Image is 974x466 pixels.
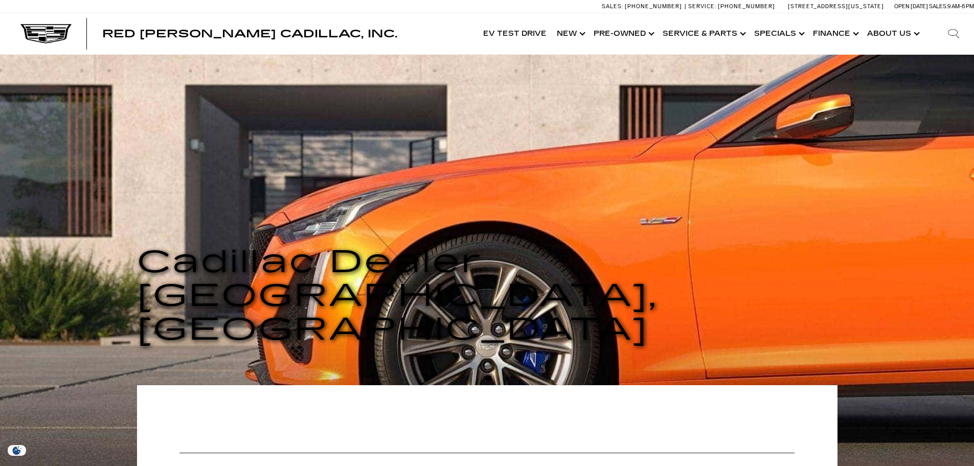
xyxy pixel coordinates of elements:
[862,13,923,54] a: About Us
[688,3,716,10] span: Service:
[658,13,749,54] a: Service & Parts
[808,13,862,54] a: Finance
[602,3,623,10] span: Sales:
[588,13,658,54] a: Pre-Owned
[625,3,682,10] span: [PHONE_NUMBER]
[5,445,29,456] img: Opt-Out Icon
[894,3,928,10] span: Open [DATE]
[685,4,778,9] a: Service: [PHONE_NUMBER]
[929,3,947,10] span: Sales:
[947,3,974,10] span: 9 AM-6 PM
[102,29,397,39] a: Red [PERSON_NAME] Cadillac, Inc.
[552,13,588,54] a: New
[478,13,552,54] a: EV Test Drive
[749,13,808,54] a: Specials
[137,243,658,348] span: Cadillac Dealer [GEOGRAPHIC_DATA], [GEOGRAPHIC_DATA]
[788,3,884,10] a: [STREET_ADDRESS][US_STATE]
[20,24,72,43] img: Cadillac Dark Logo with Cadillac White Text
[5,445,29,456] section: Click to Open Cookie Consent Modal
[718,3,775,10] span: [PHONE_NUMBER]
[102,28,397,40] span: Red [PERSON_NAME] Cadillac, Inc.
[602,4,685,9] a: Sales: [PHONE_NUMBER]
